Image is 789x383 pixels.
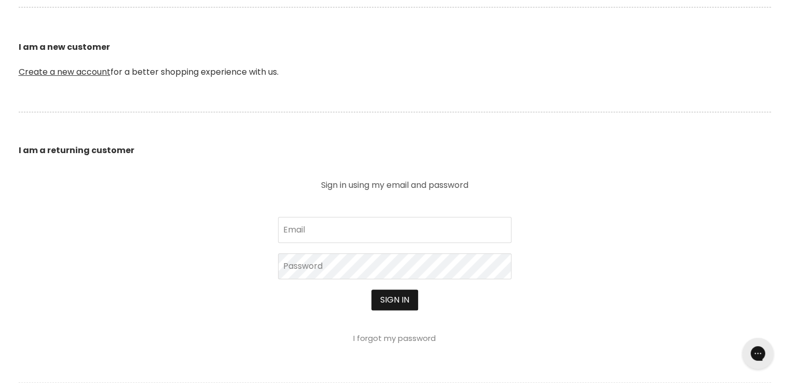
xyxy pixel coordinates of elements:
[19,41,110,53] b: I am a new customer
[19,144,134,156] b: I am a returning customer
[737,334,779,373] iframe: Gorgias live chat messenger
[19,66,110,78] a: Create a new account
[353,333,436,344] a: I forgot my password
[278,181,511,189] p: Sign in using my email and password
[19,16,771,103] p: for a better shopping experience with us.
[371,290,418,310] button: Sign in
